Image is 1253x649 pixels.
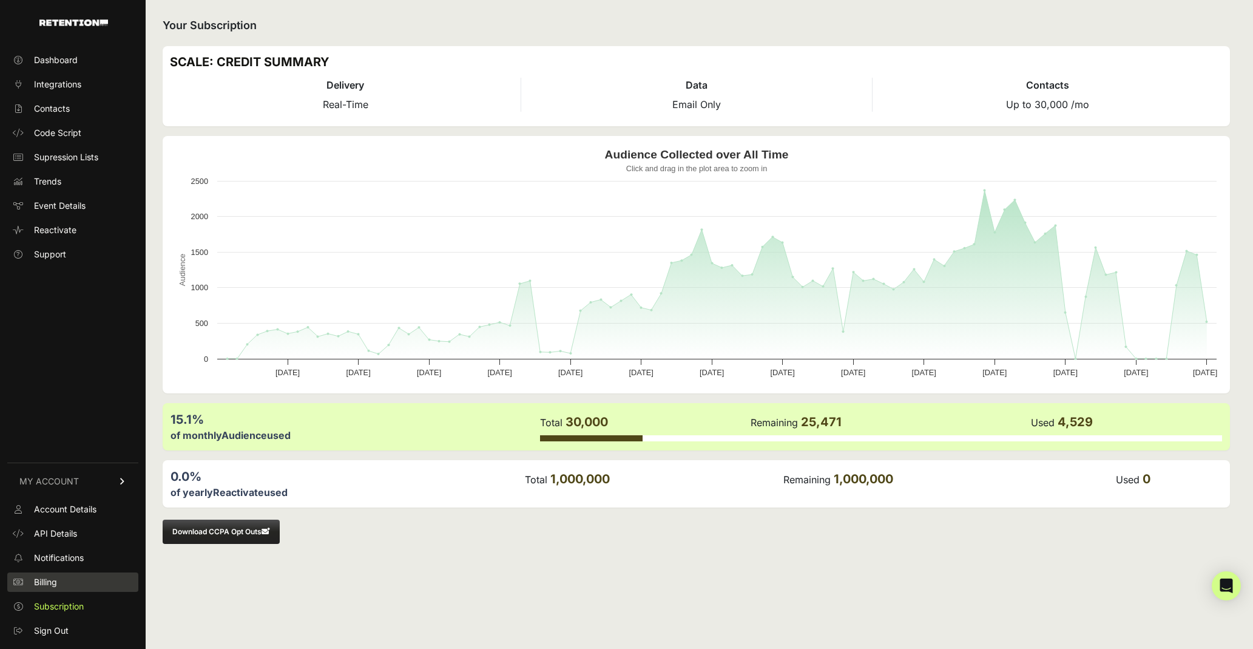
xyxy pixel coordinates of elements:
text: [DATE] [629,368,654,377]
span: Notifications [34,552,84,564]
span: Billing [34,576,57,588]
a: Notifications [7,548,138,568]
span: Account Details [34,503,96,515]
text: [DATE] [912,368,936,377]
text: 500 [195,319,208,328]
span: API Details [34,528,77,540]
text: [DATE] [1124,368,1148,377]
span: Trends [34,175,61,188]
text: [DATE] [558,368,583,377]
span: Contacts [34,103,70,115]
label: Total [540,416,562,429]
span: 30,000 [566,415,608,429]
label: Reactivate [213,486,264,498]
div: of monthly used [171,428,539,443]
h4: Data [521,78,871,92]
text: [DATE] [346,368,370,377]
label: Remaining [783,474,831,486]
span: Sign Out [34,625,69,637]
span: 0 [1143,472,1150,486]
span: 25,471 [801,415,842,429]
a: MY ACCOUNT [7,463,138,500]
text: 0 [204,355,208,364]
a: Support [7,245,138,264]
span: Supression Lists [34,151,98,163]
label: Audience [221,429,267,441]
a: Supression Lists [7,148,138,167]
a: Contacts [7,99,138,118]
span: Dashboard [34,54,78,66]
a: Dashboard [7,50,138,70]
h2: Your Subscription [163,17,1230,34]
text: [DATE] [417,368,441,377]
text: [DATE] [700,368,724,377]
a: Billing [7,573,138,592]
h4: Delivery [170,78,521,92]
span: Up to 30,000 /mo [1006,98,1089,110]
text: Audience [178,254,187,286]
div: 0.0% [171,468,524,485]
span: 4,529 [1058,415,1093,429]
div: of yearly used [171,485,524,500]
span: Email Only [672,98,721,110]
label: Remaining [751,416,798,429]
text: [DATE] [982,368,1007,377]
span: 1,000,000 [834,472,893,486]
img: Retention.com [39,19,108,26]
a: Reactivate [7,220,138,240]
button: Download CCPA Opt Outs [163,520,280,544]
text: Audience Collected over All Time [605,148,789,161]
text: [DATE] [841,368,865,377]
span: Integrations [34,78,81,90]
span: Event Details [34,200,86,212]
text: [DATE] [1193,368,1217,377]
text: 1000 [191,283,208,292]
span: Code Script [34,127,81,139]
h3: SCALE: CREDIT SUMMARY [170,53,1223,70]
div: 15.1% [171,411,539,428]
a: Event Details [7,196,138,216]
span: Real-Time [323,98,368,110]
label: Used [1031,416,1055,429]
text: [DATE] [487,368,512,377]
label: Total [525,474,547,486]
svg: Audience Collected over All Time [170,143,1223,386]
span: 1,000,000 [550,472,610,486]
a: Trends [7,172,138,191]
a: Integrations [7,75,138,94]
div: Open Intercom Messenger [1212,571,1241,600]
span: Support [34,248,66,260]
a: Subscription [7,597,138,616]
text: 2000 [191,212,208,221]
text: [DATE] [1053,368,1078,377]
h4: Contacts [873,78,1223,92]
a: Code Script [7,123,138,143]
a: Account Details [7,500,138,519]
text: [DATE] [771,368,795,377]
span: MY ACCOUNT [19,475,79,488]
a: API Details [7,524,138,543]
label: Used [1116,474,1140,486]
text: 2500 [191,177,208,186]
text: Click and drag in the plot area to zoom in [626,164,768,173]
a: Sign Out [7,621,138,641]
text: 1500 [191,248,208,257]
span: Subscription [34,600,84,613]
span: Reactivate [34,224,76,236]
text: [DATE] [275,368,300,377]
